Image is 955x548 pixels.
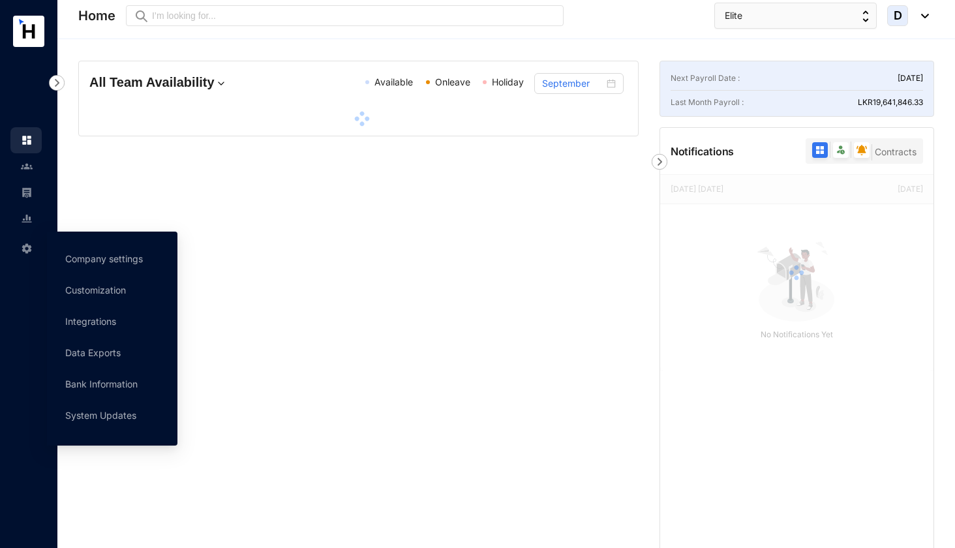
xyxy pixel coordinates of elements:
img: settings-unselected.1febfda315e6e19643a1.svg [21,243,33,254]
img: home.c6720e0a13eba0172344.svg [21,134,33,146]
img: dropdown-black.8e83cc76930a90b1a4fdb6d089b7bf3a.svg [915,14,929,18]
img: filter-leave.335d97c0ea4a0c612d9facb82607b77b.svg [836,145,846,155]
span: Holiday [492,76,524,87]
img: nav-icon-right.af6afadce00d159da59955279c43614e.svg [49,75,65,91]
span: D [894,10,902,22]
li: Reports [10,205,42,232]
a: Data Exports [65,347,121,358]
li: Payroll [10,179,42,205]
img: up-down-arrow.74152d26bf9780fbf563ca9c90304185.svg [862,10,869,22]
p: Home [78,7,115,25]
button: Elite [714,3,877,29]
img: payroll-unselected.b590312f920e76f0c668.svg [21,187,33,198]
img: nav-icon-right.af6afadce00d159da59955279c43614e.svg [652,154,667,170]
span: Elite [725,8,742,23]
li: Home [10,127,42,153]
a: Company settings [65,253,143,264]
a: Customization [65,284,126,296]
img: filter-all-active.b2ddab8b6ac4e993c5f19a95c6f397f4.svg [815,145,825,155]
span: Contracts [875,146,917,157]
a: Integrations [65,316,116,327]
input: Select month [542,76,604,91]
a: Bank Information [65,378,138,389]
p: [DATE] [898,72,923,85]
img: dropdown.780994ddfa97fca24b89f58b1de131fa.svg [215,77,228,90]
p: Next Payroll Date : [671,72,740,85]
span: Available [374,76,413,87]
p: Notifications [671,144,735,159]
img: filter-reminder.7bd594460dfc183a5d70274ebda095bc.svg [856,145,867,155]
span: Onleave [435,76,470,87]
a: System Updates [65,410,136,421]
li: Contacts [10,153,42,179]
img: report-unselected.e6a6b4230fc7da01f883.svg [21,213,33,224]
p: Last Month Payroll : [671,96,744,109]
input: I’m looking for... [152,8,556,23]
h4: All Team Availability [89,73,268,91]
p: LKR 19,641,846.33 [858,96,923,109]
img: people-unselected.118708e94b43a90eceab.svg [21,160,33,172]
